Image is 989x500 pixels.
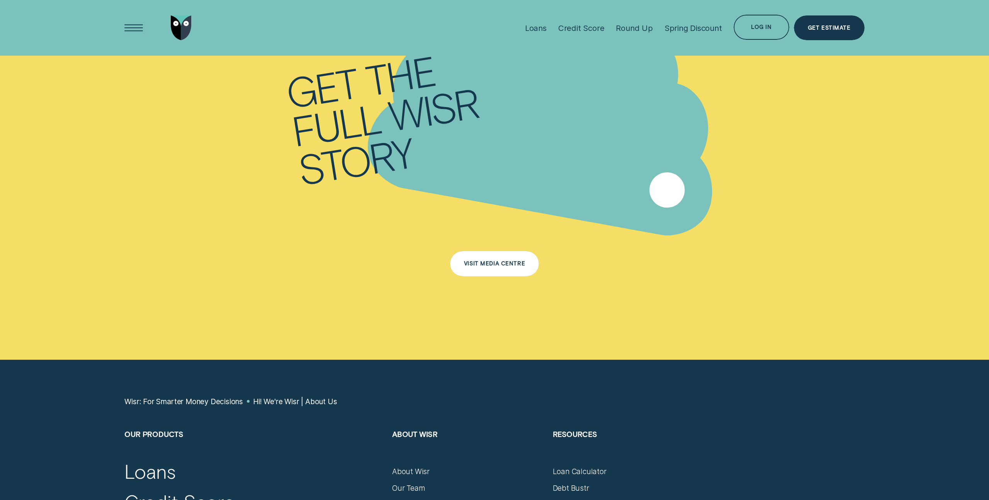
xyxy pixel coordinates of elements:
div: Get [283,62,360,112]
h2: Our Products [124,429,383,467]
h2: About Wisr [392,429,544,467]
a: About Wisr [392,467,430,476]
a: Loan Calculator [553,467,607,476]
a: Hi! We're Wisr | About Us [253,397,337,406]
h2: Resources [553,429,704,467]
button: Visit Media Centre [450,251,539,276]
img: Wisr [171,15,192,41]
h2: Get the full Wisr story [283,44,486,189]
div: the [363,50,437,99]
a: Wisr: For Smarter Money Decisions [124,397,243,406]
div: story [296,132,415,189]
div: Wisr [386,82,480,134]
div: Loans [525,23,547,33]
div: Visit Media Centre [464,261,525,266]
div: full [289,98,382,150]
a: Our Team [392,483,425,493]
div: Credit Score [558,23,605,33]
div: Spring Discount [664,23,722,33]
a: Get Estimate [794,15,865,41]
a: Debt Bustr [553,483,589,493]
button: Open Menu [121,15,146,41]
button: Log in [734,15,789,40]
div: Round Up [616,23,653,33]
a: Loans [124,459,175,483]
